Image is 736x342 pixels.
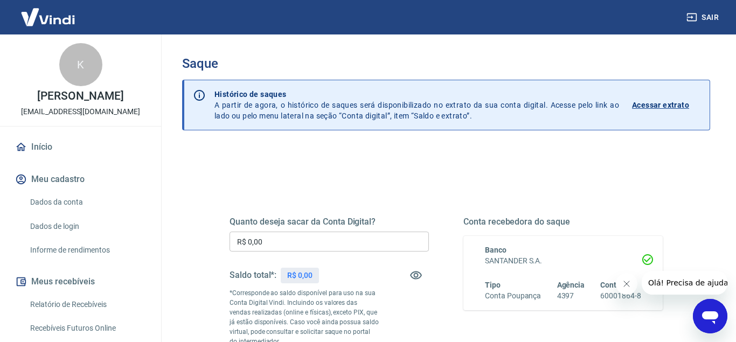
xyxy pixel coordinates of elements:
iframe: Button to launch messaging window [693,299,727,333]
a: Dados da conta [26,191,148,213]
p: [PERSON_NAME] [37,90,123,102]
a: Início [13,135,148,159]
h5: Saldo total*: [230,270,276,281]
h5: Quanto deseja sacar da Conta Digital? [230,217,429,227]
img: Vindi [13,1,83,33]
a: Dados de login [26,215,148,238]
iframe: Message from company [642,271,727,295]
span: Banco [485,246,506,254]
h5: Conta recebedora do saque [463,217,663,227]
a: Acessar extrato [632,89,701,121]
h6: Conta Poupança [485,290,541,302]
button: Meu cadastro [13,167,148,191]
p: Acessar extrato [632,100,689,110]
h3: Saque [182,56,710,71]
a: Recebíveis Futuros Online [26,317,148,339]
p: [EMAIL_ADDRESS][DOMAIN_NAME] [21,106,140,117]
p: R$ 0,00 [287,270,313,281]
span: Olá! Precisa de ajuda? [6,8,91,16]
h6: 4397 [557,290,585,302]
button: Meus recebíveis [13,270,148,294]
span: Conta [600,281,621,289]
div: K [59,43,102,86]
iframe: Close message [616,273,637,295]
a: Informe de rendimentos [26,239,148,261]
p: Histórico de saques [214,89,619,100]
p: A partir de agora, o histórico de saques será disponibilizado no extrato da sua conta digital. Ac... [214,89,619,121]
button: Sair [684,8,723,27]
a: Relatório de Recebíveis [26,294,148,316]
h6: 60001864-8 [600,290,641,302]
span: Agência [557,281,585,289]
h6: SANTANDER S.A. [485,255,641,267]
span: Tipo [485,281,501,289]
